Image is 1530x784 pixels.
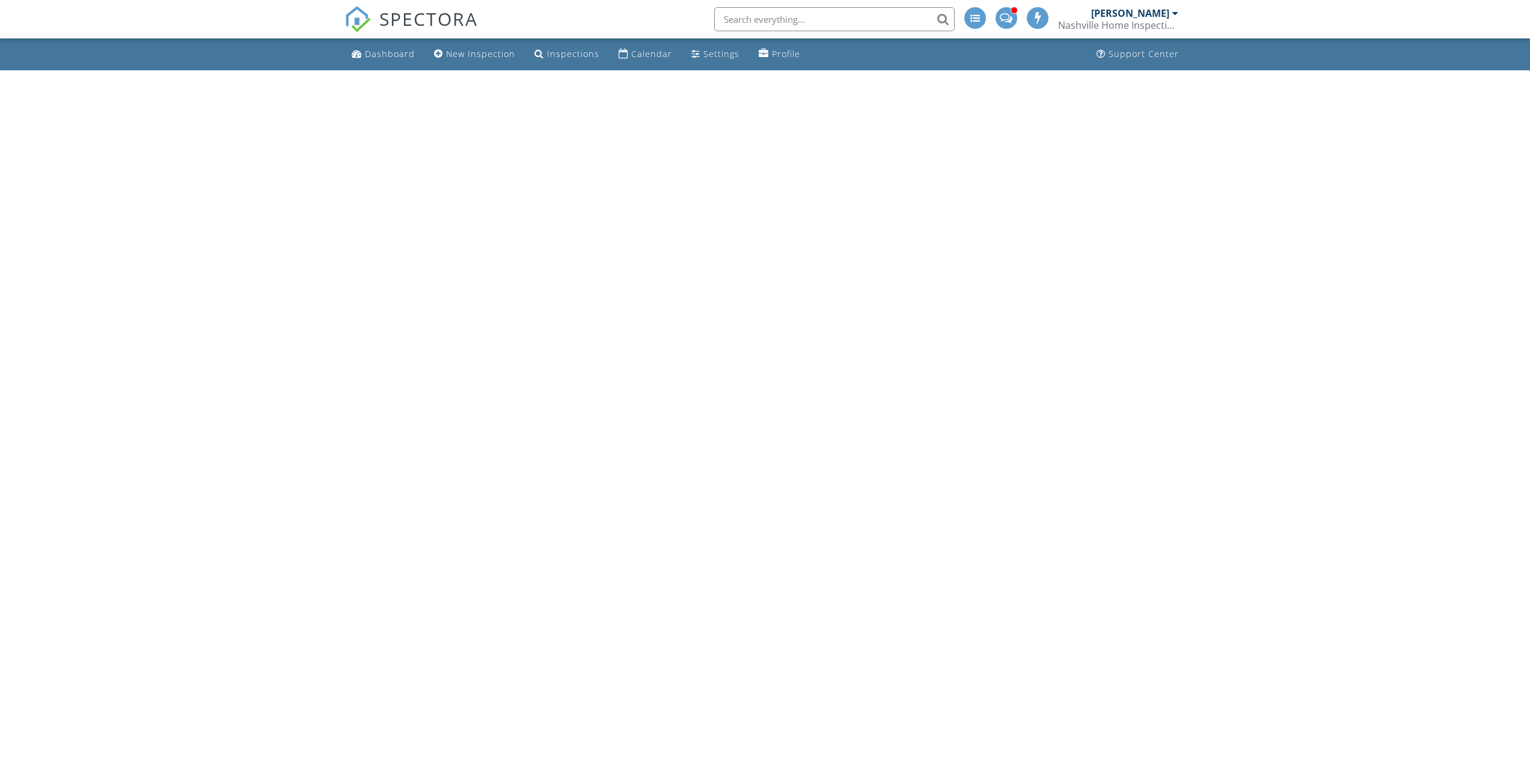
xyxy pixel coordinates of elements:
div: New Inspection [446,48,515,59]
div: Dashboard [365,48,415,59]
a: Support Center [1092,43,1184,65]
a: Calendar [614,43,677,65]
a: Profile [754,43,805,65]
img: The Best Home Inspection Software - Spectora [344,6,371,32]
a: Inspections [530,43,604,65]
div: Nashville Home Inspection [1058,19,1178,31]
a: SPECTORA [344,16,478,41]
div: [PERSON_NAME] [1091,7,1169,19]
div: Inspections [547,48,599,59]
a: New Inspection [429,43,520,65]
div: Support Center [1109,48,1179,59]
span: SPECTORA [379,6,478,31]
div: Settings [703,48,739,59]
a: Dashboard [347,43,420,65]
input: Search everything... [714,7,955,31]
div: Profile [772,48,800,59]
a: Settings [687,43,744,65]
div: Calendar [631,48,672,59]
